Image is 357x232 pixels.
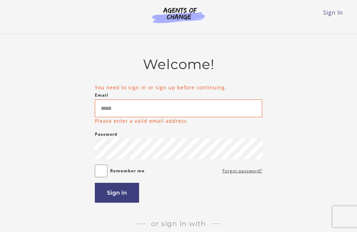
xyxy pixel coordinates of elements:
label: Password [95,130,117,139]
label: Email [95,91,108,99]
a: Sign In [323,9,343,16]
label: Remember me [110,167,145,175]
img: Agents of Change Logo [145,7,212,23]
span: Or sign in with [145,219,212,228]
a: Forgot password? [222,167,262,175]
p: Please enter a valid email address [95,117,187,125]
button: Sign in [95,183,139,203]
h2: Welcome! [95,56,262,73]
li: You need to sign in or sign up before continuing. [95,84,262,91]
